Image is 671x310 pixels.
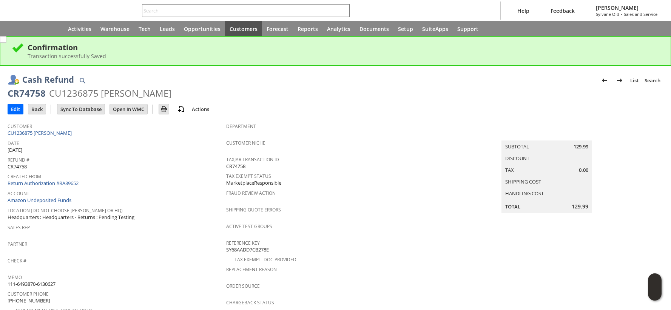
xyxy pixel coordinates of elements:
[418,21,453,36] a: SuiteApps
[339,6,348,15] svg: Search
[230,25,258,32] span: Customers
[8,291,49,297] a: Customer Phone
[226,190,276,196] a: Fraud Review Action
[57,104,105,114] input: Sync To Database
[505,143,529,150] a: Subtotal
[505,178,541,185] a: Shipping Cost
[226,246,269,253] span: SY68AADD7CB278E
[100,25,130,32] span: Warehouse
[624,11,657,17] span: Sales and Service
[327,25,350,32] span: Analytics
[8,180,79,187] a: Return Authorization #RA89652
[225,21,262,36] a: Customers
[32,24,41,33] svg: Shortcuts
[8,258,26,264] a: Check #
[8,130,74,136] a: CU1236875 [PERSON_NAME]
[49,87,171,99] div: CU1236875 [PERSON_NAME]
[596,4,657,11] span: [PERSON_NAME]
[226,156,279,163] a: TaxJar Transaction ID
[226,266,277,273] a: Replacement reason
[8,207,123,214] a: Location (Do Not choose [PERSON_NAME] or HQ)
[457,25,478,32] span: Support
[189,106,212,113] a: Actions
[159,104,169,114] input: Print
[110,104,147,114] input: Open In WMC
[262,21,293,36] a: Forecast
[8,140,19,147] a: Date
[572,203,588,210] span: 129.99
[648,273,662,301] iframe: Click here to launch Oracle Guided Learning Help Panel
[505,203,520,210] a: Total
[8,197,71,204] a: Amazon Undeposited Funds
[22,73,74,86] h1: Cash Refund
[50,24,59,33] svg: Home
[551,7,575,14] span: Feedback
[226,123,256,130] a: Department
[615,76,624,85] img: Next
[226,207,281,213] a: Shipping Quote Errors
[226,140,265,146] a: Customer Niche
[45,21,63,36] a: Home
[9,21,27,36] a: Recent Records
[398,25,413,32] span: Setup
[453,21,483,36] a: Support
[322,21,355,36] a: Analytics
[142,6,339,15] input: Search
[8,224,30,231] a: Sales Rep
[184,25,221,32] span: Opportunities
[28,52,659,60] div: Transaction successfully Saved
[422,25,448,32] span: SuiteApps
[8,173,41,180] a: Created From
[8,87,46,99] div: CR74758
[393,21,418,36] a: Setup
[579,167,588,174] span: 0.00
[226,223,272,230] a: Active Test Groups
[226,179,281,187] span: MarketplaceResponsible
[14,24,23,33] svg: Recent Records
[226,173,271,179] a: Tax Exempt Status
[505,190,544,197] a: Handling Cost
[648,287,662,301] span: Oracle Guided Learning Widget. To move around, please hold and drag
[8,147,22,154] span: [DATE]
[8,274,22,281] a: Memo
[8,163,27,170] span: CR74758
[96,21,134,36] a: Warehouse
[139,25,151,32] span: Tech
[600,76,609,85] img: Previous
[179,21,225,36] a: Opportunities
[226,283,260,289] a: Order Source
[621,11,622,17] span: -
[501,128,592,140] caption: Summary
[226,240,260,246] a: Reference Key
[8,190,29,197] a: Account
[8,214,134,221] span: Headquarters : Headquarters - Returns : Pending Testing
[8,157,29,163] a: Refund #
[155,21,179,36] a: Leads
[359,25,389,32] span: Documents
[28,42,659,52] div: Confirmation
[177,105,186,114] img: add-record.svg
[267,25,288,32] span: Forecast
[8,297,50,304] span: [PHONE_NUMBER]
[627,74,642,86] a: List
[574,143,588,150] span: 129.99
[28,104,46,114] input: Back
[505,155,529,162] a: Discount
[293,21,322,36] a: Reports
[8,104,23,114] input: Edit
[298,25,318,32] span: Reports
[505,167,514,173] a: Tax
[234,256,296,263] a: Tax Exempt. Doc Provided
[63,21,96,36] a: Activities
[159,105,168,114] img: Print
[226,299,274,306] a: Chargeback Status
[27,21,45,36] div: Shortcuts
[78,76,87,85] img: Quick Find
[8,281,56,288] span: 111-6493870-6130627
[226,163,245,170] span: CR74758
[134,21,155,36] a: Tech
[8,123,32,130] a: Customer
[160,25,175,32] span: Leads
[68,25,91,32] span: Activities
[596,11,619,17] span: Sylvane Old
